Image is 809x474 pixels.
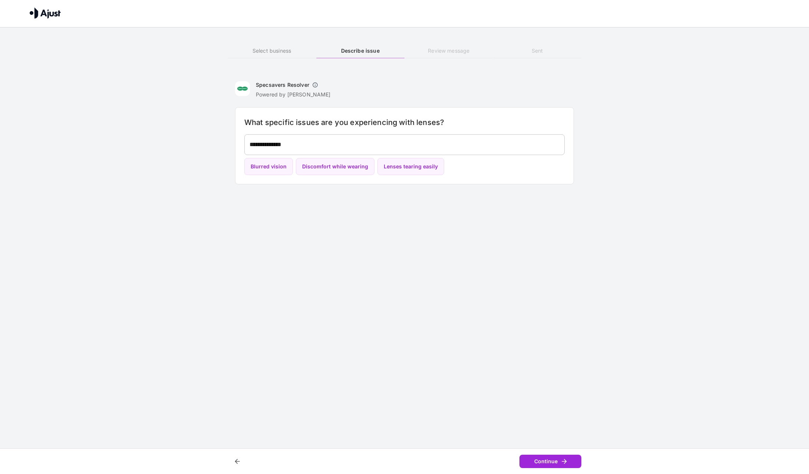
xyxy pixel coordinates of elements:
[244,158,293,175] button: Blurred vision
[296,158,374,175] button: Discomfort while wearing
[228,47,316,55] h6: Select business
[244,116,565,128] h6: What specific issues are you experiencing with lenses?
[256,81,309,89] h6: Specsavers Resolver
[493,47,581,55] h6: Sent
[256,91,331,98] p: Powered by [PERSON_NAME]
[30,7,61,19] img: Ajust
[316,47,404,55] h6: Describe issue
[519,455,581,468] button: Continue
[235,81,250,96] img: Specsavers
[377,158,444,175] button: Lenses tearing easily
[404,47,493,55] h6: Review message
